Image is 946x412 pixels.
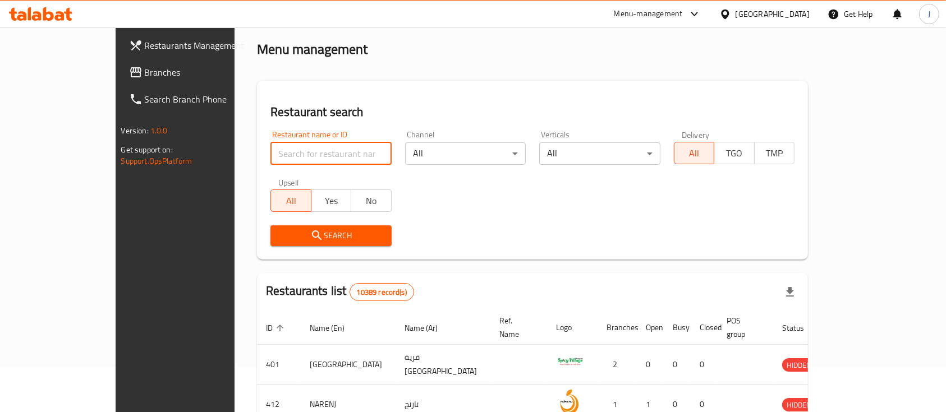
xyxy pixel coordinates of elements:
span: No [356,193,387,209]
h2: Menu management [257,40,368,58]
td: 401 [257,345,301,385]
img: Spicy Village [556,348,584,376]
th: Busy [664,311,691,345]
div: HIDDEN [782,398,816,411]
div: All [405,142,526,165]
div: Export file [777,279,803,305]
span: Search Branch Phone [145,92,265,106]
span: Status [782,321,819,335]
span: Search [279,229,383,243]
span: POS group [727,314,760,341]
span: All [275,193,307,209]
a: Search Branch Phone [120,86,274,113]
button: Yes [311,189,352,212]
h2: Restaurant search [270,104,795,121]
input: Search for restaurant name or ID.. [270,142,392,165]
td: قرية [GEOGRAPHIC_DATA] [396,345,490,385]
label: Upsell [278,178,299,186]
th: Branches [598,311,637,345]
button: No [351,189,392,212]
div: Total records count [350,283,414,301]
td: 0 [664,345,691,385]
button: All [674,142,715,164]
span: Restaurants Management [145,39,265,52]
span: J [928,8,930,20]
span: 10389 record(s) [350,287,414,298]
div: HIDDEN [782,358,816,372]
div: All [539,142,660,165]
span: Name (Ar) [405,321,452,335]
span: Ref. Name [499,314,534,341]
th: Closed [691,311,718,345]
h2: Restaurants list [266,283,414,301]
td: 0 [637,345,664,385]
button: All [270,189,311,212]
a: Branches [120,59,274,86]
span: All [679,145,710,161]
button: Search [270,225,392,246]
div: Menu-management [614,7,683,21]
a: Support.OpsPlatform [121,154,192,168]
span: Branches [145,66,265,79]
span: Yes [316,193,347,209]
span: Version: [121,123,149,138]
span: ID [266,321,287,335]
span: TMP [759,145,791,161]
span: TGO [719,145,750,161]
a: Restaurants Management [120,32,274,59]
span: HIDDEN [782,359,816,372]
span: Get support on: [121,142,173,157]
label: Delivery [682,131,710,138]
th: Open [637,311,664,345]
button: TGO [714,142,755,164]
td: 2 [598,345,637,385]
div: [GEOGRAPHIC_DATA] [736,8,810,20]
td: 0 [691,345,718,385]
button: TMP [754,142,795,164]
td: [GEOGRAPHIC_DATA] [301,345,396,385]
span: HIDDEN [782,399,816,411]
th: Logo [547,311,598,345]
span: Name (En) [310,321,359,335]
span: 1.0.0 [150,123,168,138]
